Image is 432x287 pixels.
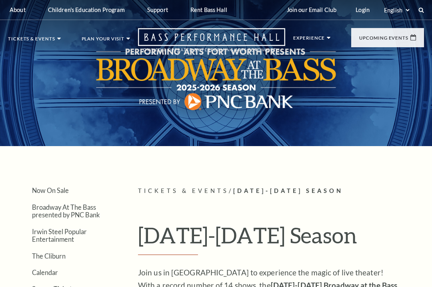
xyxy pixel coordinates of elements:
a: Now On Sale [32,187,69,194]
p: / [138,186,424,196]
p: Plan Your Visit [82,36,125,45]
p: Children's Education Program [48,6,125,13]
p: Rent Bass Hall [190,6,227,13]
p: Experience [293,36,325,44]
span: Tickets & Events [138,187,229,194]
p: Support [147,6,168,13]
a: Calendar [32,269,58,276]
span: [DATE]-[DATE] Season [233,187,343,194]
a: Broadway At The Bass presented by PNC Bank [32,203,100,219]
select: Select: [382,6,411,14]
p: Tickets & Events [8,36,55,45]
h1: [DATE]-[DATE] Season [138,222,424,255]
a: Irwin Steel Popular Entertainment [32,228,87,243]
p: Upcoming Events [359,36,408,44]
a: The Cliburn [32,252,66,260]
p: About [10,6,26,13]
